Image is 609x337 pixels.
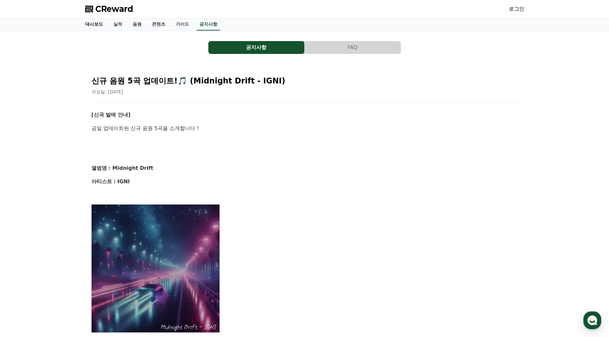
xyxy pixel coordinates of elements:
[91,204,220,333] img: YY09Sep%2019,%202025102454_7fc1f49f2383e5c809bd05b5bff92047c2da3354e558a5d1daa46df5272a26ff.webp
[91,112,131,118] strong: [신곡 발매 안내]
[95,4,133,14] span: CReward
[509,5,524,13] a: 로그인
[91,178,116,185] strong: 아티스트 :
[91,76,518,86] h2: 신규 음원 5곡 업데이트!🎵 (Midnight Drift - IGNI)
[305,41,401,54] button: FAQ
[2,203,42,220] a: 홈
[99,213,107,218] span: 설정
[85,4,133,14] a: CReward
[197,18,220,30] a: 공지사항
[20,213,24,218] span: 홈
[83,203,123,220] a: 설정
[59,213,66,219] span: 대화
[127,18,147,30] a: 음원
[147,18,170,30] a: 콘텐츠
[108,18,127,30] a: 실적
[170,18,194,30] a: 가이드
[91,165,153,171] strong: 앨범명 : Midnight Drift
[80,18,108,30] a: 대시보드
[91,124,518,133] p: 금일 업데이트된 신규 음원 5곡을 소개합니다 !
[305,41,401,54] a: FAQ
[91,89,123,94] span: 작성일: [DATE]
[208,41,304,54] button: 공지사항
[42,203,83,220] a: 대화
[117,178,130,185] strong: IGNI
